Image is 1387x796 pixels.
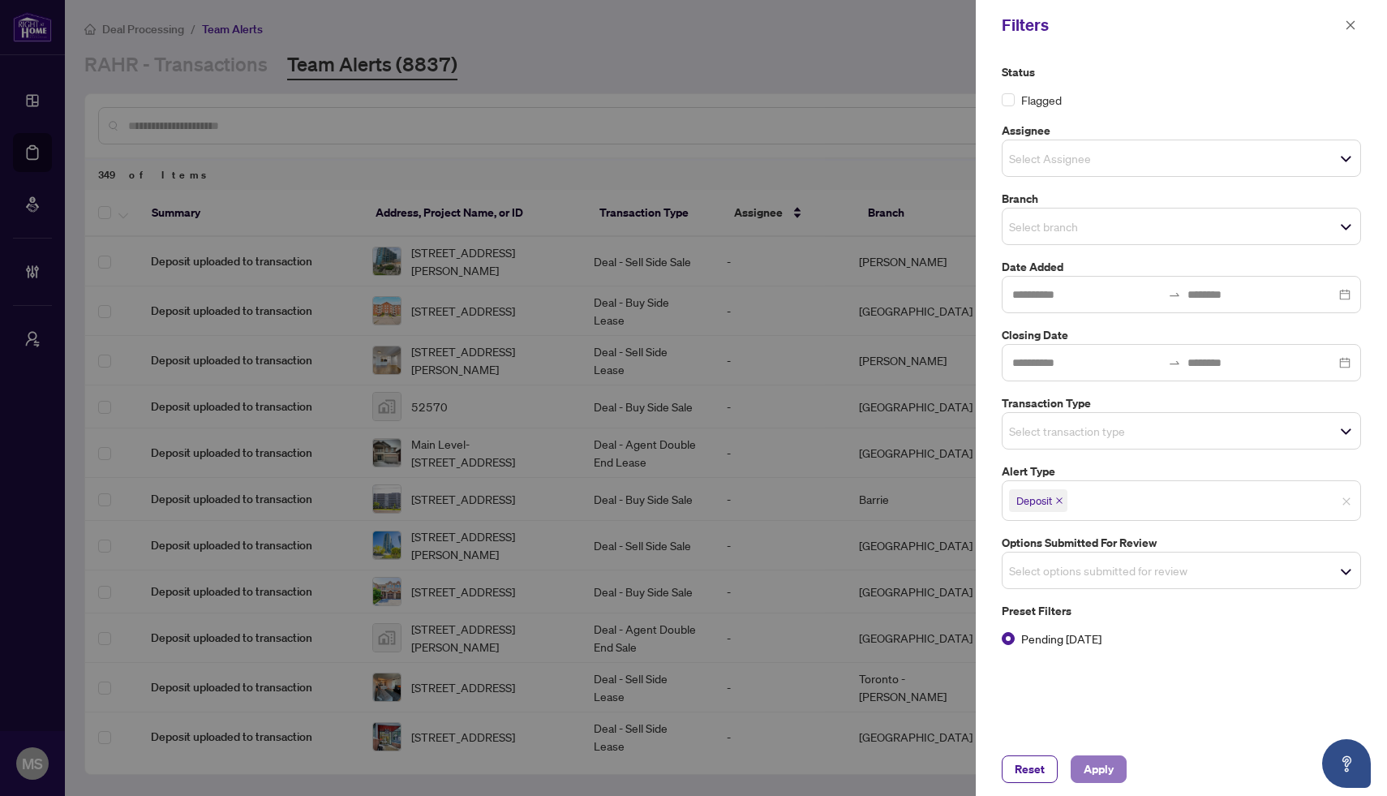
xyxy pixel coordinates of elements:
label: Preset Filters [1002,602,1361,620]
button: Reset [1002,755,1058,783]
span: swap-right [1168,356,1181,369]
span: close [1342,497,1351,506]
label: Options Submitted for Review [1002,534,1361,552]
span: Pending [DATE] [1015,630,1108,648]
button: Open asap [1322,739,1371,788]
label: Transaction Type [1002,394,1361,412]
label: Alert Type [1002,463,1361,480]
label: Branch [1002,190,1361,208]
button: Apply [1071,755,1127,783]
span: Deposit [1009,489,1067,512]
span: Reset [1015,756,1045,782]
span: swap-right [1168,288,1181,301]
span: to [1168,356,1181,369]
label: Status [1002,63,1361,81]
span: Apply [1084,756,1114,782]
label: Date Added [1002,258,1361,276]
label: Closing Date [1002,326,1361,344]
span: Flagged [1021,91,1062,109]
label: Assignee [1002,122,1361,140]
span: to [1168,288,1181,301]
span: close [1345,19,1356,31]
span: Deposit [1016,493,1052,509]
div: Filters [1002,13,1340,37]
span: close [1055,497,1063,505]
